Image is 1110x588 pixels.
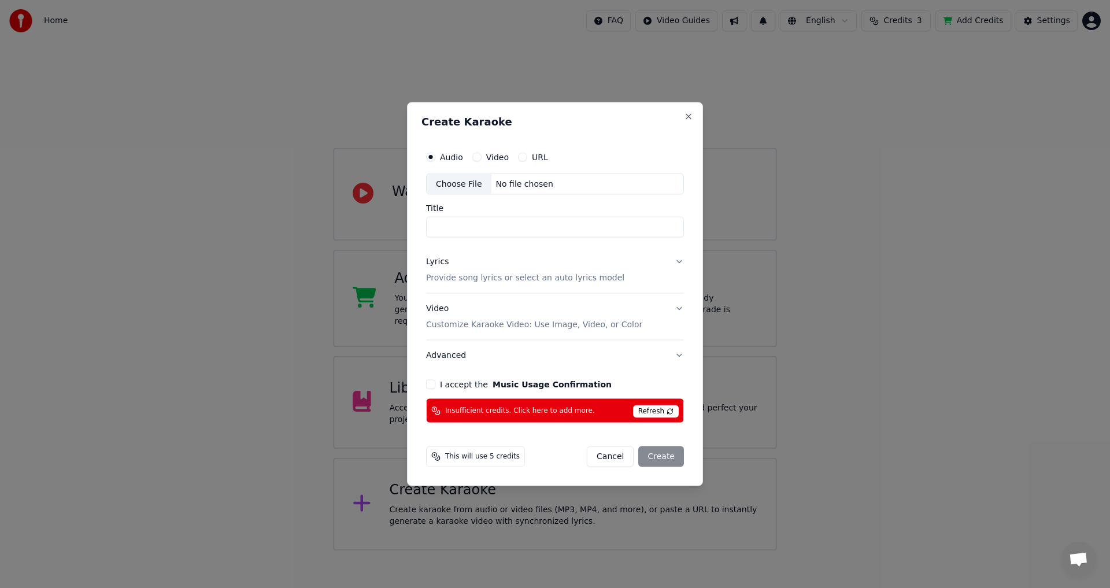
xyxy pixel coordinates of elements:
button: LyricsProvide song lyrics or select an auto lyrics model [426,247,684,293]
div: No file chosen [491,178,558,190]
button: Advanced [426,341,684,371]
p: Customize Karaoke Video: Use Image, Video, or Color [426,319,642,331]
p: Provide song lyrics or select an auto lyrics model [426,272,624,284]
button: I accept the [493,380,612,389]
span: Insufficient credits. Click here to add more. [445,406,595,415]
button: VideoCustomize Karaoke Video: Use Image, Video, or Color [426,294,684,340]
div: Lyrics [426,256,449,268]
button: Cancel [587,446,634,467]
label: URL [532,153,548,161]
label: Title [426,204,684,212]
label: Audio [440,153,463,161]
div: Video [426,303,642,331]
div: Choose File [427,173,491,194]
label: Video [486,153,509,161]
h2: Create Karaoke [421,116,689,127]
span: Refresh [633,405,679,418]
span: This will use 5 credits [445,452,520,461]
label: I accept the [440,380,612,389]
